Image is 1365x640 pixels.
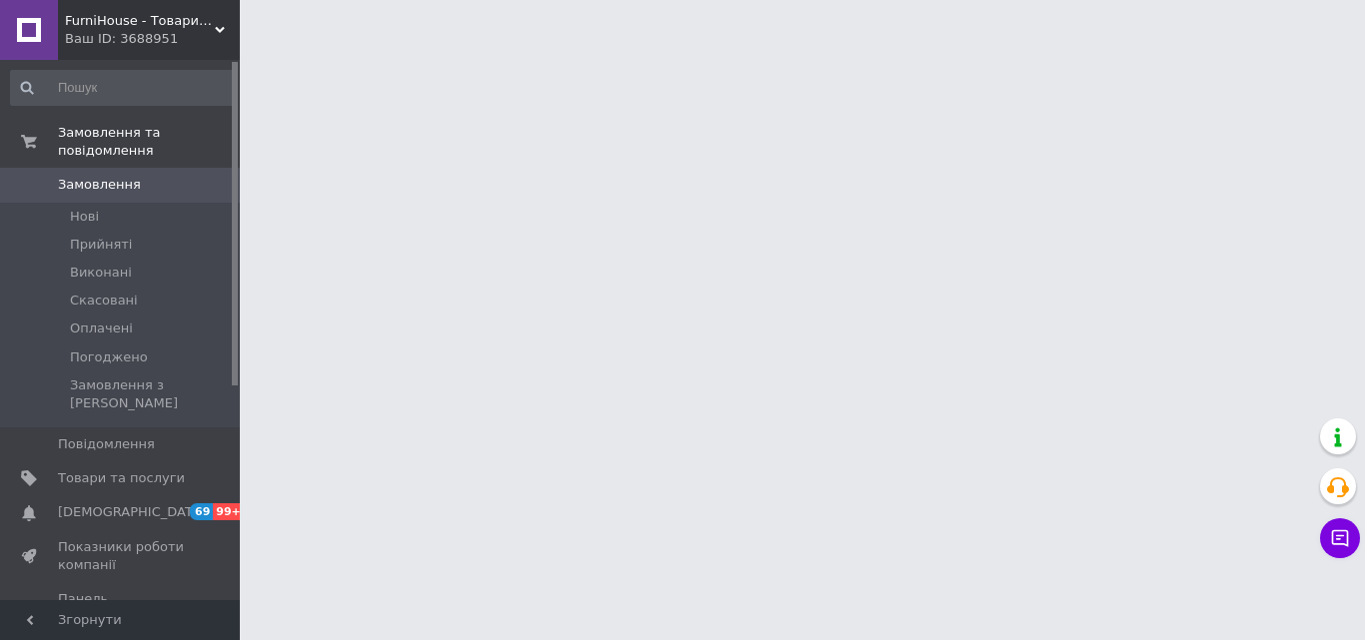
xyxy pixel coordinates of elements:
span: Нові [70,208,99,226]
span: [DEMOGRAPHIC_DATA] [58,503,206,521]
div: Ваш ID: 3688951 [65,30,240,48]
span: Прийняті [70,236,132,254]
span: Повідомлення [58,435,155,453]
span: Виконані [70,264,132,282]
span: Погоджено [70,348,148,366]
span: 99+ [213,503,246,520]
span: Оплачені [70,320,133,337]
span: Замовлення та повідомлення [58,124,240,160]
span: Замовлення [58,176,141,194]
input: Пошук [10,70,236,106]
span: Замовлення з [PERSON_NAME] [70,376,234,412]
span: 69 [190,503,213,520]
button: Чат з покупцем [1320,518,1360,558]
span: Панель управління [58,590,185,626]
span: Показники роботи компанії [58,538,185,574]
span: FurniHouse - Товари для дому та саду [65,12,215,30]
span: Товари та послуги [58,469,185,487]
span: Скасовані [70,292,138,310]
